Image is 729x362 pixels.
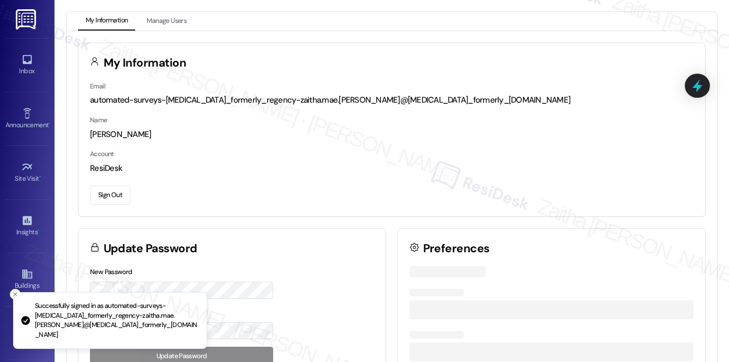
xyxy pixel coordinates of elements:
h3: Preferences [423,243,490,254]
span: • [49,120,50,127]
a: Leads [5,319,49,348]
img: ResiDesk Logo [16,9,38,29]
label: New Password [90,268,132,276]
label: Account [90,150,114,158]
button: Sign Out [90,186,130,205]
p: Successfully signed in as automated-surveys-[MEDICAL_DATA]_formerly_regency-zaitha.mae.[PERSON_NA... [35,301,198,340]
button: Close toast [10,289,21,300]
div: automated-surveys-[MEDICAL_DATA]_formerly_regency-zaitha.mae.[PERSON_NAME]@[MEDICAL_DATA]_formerl... [90,94,694,106]
a: Site Visit • [5,158,49,187]
a: Insights • [5,211,49,241]
h3: My Information [104,57,186,69]
button: My Information [78,12,135,31]
div: ResiDesk [90,163,694,174]
div: [PERSON_NAME] [90,129,694,140]
span: • [38,227,39,234]
span: • [39,173,41,181]
h3: Update Password [104,243,197,254]
a: Inbox [5,50,49,80]
button: Manage Users [139,12,194,31]
label: Email [90,82,105,91]
label: Name [90,116,107,124]
a: Buildings [5,265,49,294]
